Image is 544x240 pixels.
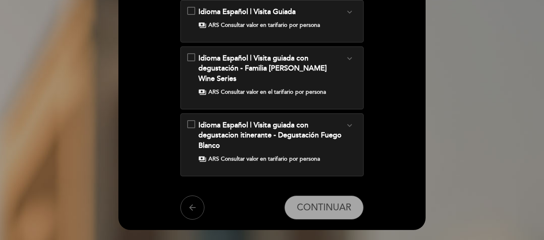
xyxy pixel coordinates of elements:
[188,203,197,212] i: arrow_back
[180,196,204,220] button: arrow_back
[284,196,364,220] button: CONTINUAR
[289,21,320,29] span: por persona
[198,88,206,96] span: payments
[208,21,287,29] span: ARS Consultar valor en tarifario
[208,88,293,96] span: ARS Consultar valor en el tarifario
[198,21,206,29] span: payments
[297,202,351,213] span: CONTINUAR
[198,7,296,16] span: Idioma Español | Visita Guiada
[295,88,326,96] span: por persona
[208,155,287,163] span: ARS Consultar valor en tarifario
[345,7,354,17] i: expand_more
[342,53,357,64] button: expand_more
[342,7,357,17] button: expand_more
[345,121,354,130] i: expand_more
[187,53,357,96] md-checkbox: Idioma Español | Visita guiada con degustación - Familia Millan Wine Series expand_more -Satélite...
[289,155,320,163] span: por persona
[345,54,354,63] i: expand_more
[342,120,357,131] button: expand_more
[198,121,342,150] span: Idioma Español | Visita guiada con degustacion itinerante - Degustación Fuego Blanco
[198,155,206,163] span: payments
[187,120,357,163] md-checkbox: Idioma Español | Visita guiada con degustacion itinerante - Degustación Fuego Blanco expand_more ...
[198,54,327,83] span: Idioma Español | Visita guiada con degustación - Familia [PERSON_NAME] Wine Series
[187,7,357,29] md-checkbox: Idioma Español | Visita Guiada expand_more Recorrido por la bodega, patrimonio cultural de Mendoz...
